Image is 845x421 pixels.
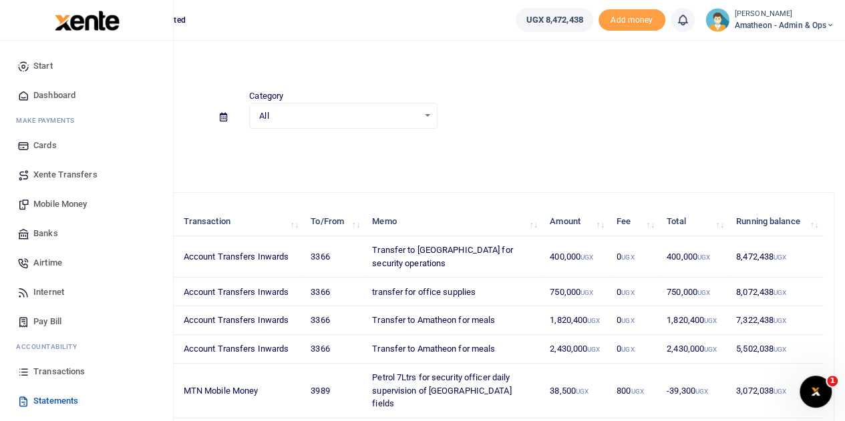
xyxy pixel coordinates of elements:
span: Add money [599,9,665,31]
img: profile-user [705,8,729,32]
span: Amatheon - Admin & Ops [735,19,834,31]
td: 7,322,438 [729,306,823,335]
span: Airtime [33,256,62,270]
p: Download [51,145,834,159]
th: Amount: activate to sort column ascending [542,207,609,236]
td: 3366 [303,278,365,306]
small: UGX [774,289,786,296]
li: Ac [11,336,162,357]
td: 1,820,400 [659,306,729,335]
span: Banks [33,227,58,240]
td: 750,000 [659,278,729,306]
a: UGX 8,472,438 [516,8,593,32]
small: UGX [704,317,717,324]
small: UGX [576,388,588,395]
td: Account Transfers Inwards [176,306,304,335]
a: Add money [599,14,665,24]
td: 38,500 [542,364,609,418]
span: Internet [33,286,64,299]
a: Pay Bill [11,307,162,336]
td: 400,000 [659,236,729,278]
label: Category [249,89,283,103]
span: Transactions [33,365,85,378]
small: UGX [621,346,634,353]
td: 800 [609,364,659,418]
td: 5,502,038 [729,335,823,364]
small: UGX [621,254,634,261]
span: All [259,109,417,123]
small: UGX [587,317,600,324]
span: Start [33,59,53,73]
small: UGX [621,289,634,296]
td: Account Transfers Inwards [176,236,304,278]
a: Dashboard [11,81,162,110]
td: 0 [609,236,659,278]
td: Transfer to Amatheon for meals [365,306,542,335]
td: 3366 [303,335,365,364]
small: UGX [580,289,593,296]
td: 3366 [303,236,365,278]
td: -39,300 [659,364,729,418]
td: 0 [609,278,659,306]
small: UGX [774,388,786,395]
a: Cards [11,131,162,160]
small: UGX [697,289,710,296]
td: 1,820,400 [542,306,609,335]
small: UGX [774,346,786,353]
span: Mobile Money [33,197,87,211]
span: Pay Bill [33,315,61,328]
td: 3366 [303,306,365,335]
span: Xente Transfers [33,168,98,181]
td: Transfer to [GEOGRAPHIC_DATA] for security operations [365,236,542,278]
small: UGX [695,388,708,395]
td: MTN Mobile Money [176,364,304,418]
small: UGX [631,388,643,395]
small: [PERSON_NAME] [735,9,834,20]
img: logo-large [55,11,120,31]
td: Account Transfers Inwards [176,278,304,306]
td: 2,430,000 [659,335,729,364]
small: UGX [580,254,593,261]
td: 3,072,038 [729,364,823,418]
a: Start [11,51,162,81]
th: Memo: activate to sort column ascending [365,207,542,236]
span: Dashboard [33,89,75,102]
li: M [11,110,162,131]
td: transfer for office supplies [365,278,542,306]
a: Xente Transfers [11,160,162,189]
td: Petrol 7Ltrs for security officer daily supervision of [GEOGRAPHIC_DATA] fields [365,364,542,418]
a: Transactions [11,357,162,386]
a: Internet [11,278,162,307]
span: countability [26,342,77,352]
small: UGX [587,346,600,353]
span: UGX 8,472,438 [526,13,582,27]
a: Statements [11,386,162,416]
td: 8,472,438 [729,236,823,278]
small: UGX [774,317,786,324]
td: 750,000 [542,278,609,306]
td: 0 [609,335,659,364]
h4: Statements [51,57,834,72]
td: 0 [609,306,659,335]
td: Transfer to Amatheon for meals [365,335,542,364]
li: Toup your wallet [599,9,665,31]
small: UGX [774,254,786,261]
small: UGX [697,254,710,261]
td: 8,072,438 [729,278,823,306]
a: Airtime [11,248,162,278]
a: logo-small logo-large logo-large [53,15,120,25]
td: 400,000 [542,236,609,278]
a: profile-user [PERSON_NAME] Amatheon - Admin & Ops [705,8,834,32]
li: Wallet ballance [510,8,598,32]
th: To/From: activate to sort column ascending [303,207,365,236]
th: Total: activate to sort column ascending [659,207,729,236]
td: 3989 [303,364,365,418]
span: ake Payments [23,115,75,125]
iframe: Intercom live chat [800,376,832,408]
td: 2,430,000 [542,335,609,364]
span: 1 [827,376,838,386]
a: Banks [11,219,162,248]
a: Mobile Money [11,189,162,219]
span: Statements [33,394,78,408]
small: UGX [621,317,634,324]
